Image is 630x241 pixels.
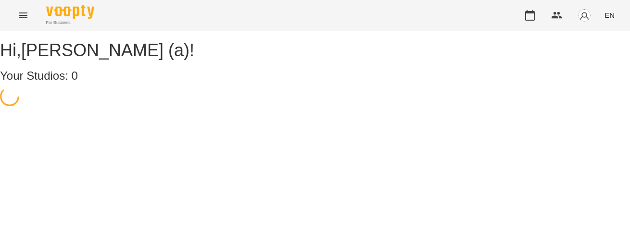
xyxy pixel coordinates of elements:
button: EN [601,6,618,24]
img: avatar_s.png [578,9,591,22]
button: Menu [12,4,35,27]
span: 0 [72,69,78,82]
span: EN [605,10,615,20]
img: Voopty Logo [46,5,94,19]
span: For Business [46,20,94,26]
